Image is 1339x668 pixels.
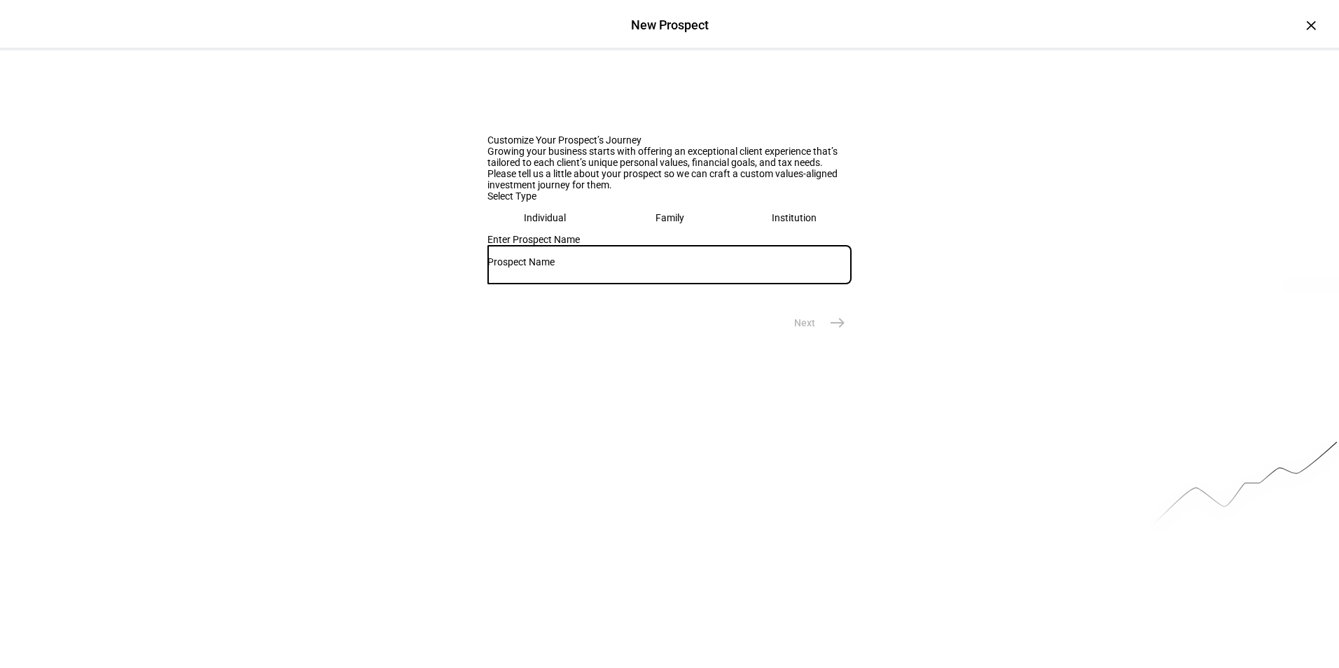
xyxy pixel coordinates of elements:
div: Growing your business starts with offering an exceptional client experience that’s tailored to ea... [487,146,852,168]
div: Customize Your Prospect’s Journey [487,134,852,146]
eth-stepper-button: Next [777,309,852,337]
div: Individual [524,212,566,223]
div: Family [655,212,684,223]
input: Prospect Name [487,256,852,267]
div: Institution [772,212,817,223]
div: × [1300,14,1322,36]
div: Please tell us a little about your prospect so we can craft a custom values-aligned investment jo... [487,168,852,190]
div: Enter Prospect Name [487,234,852,245]
div: Select Type [487,190,852,202]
